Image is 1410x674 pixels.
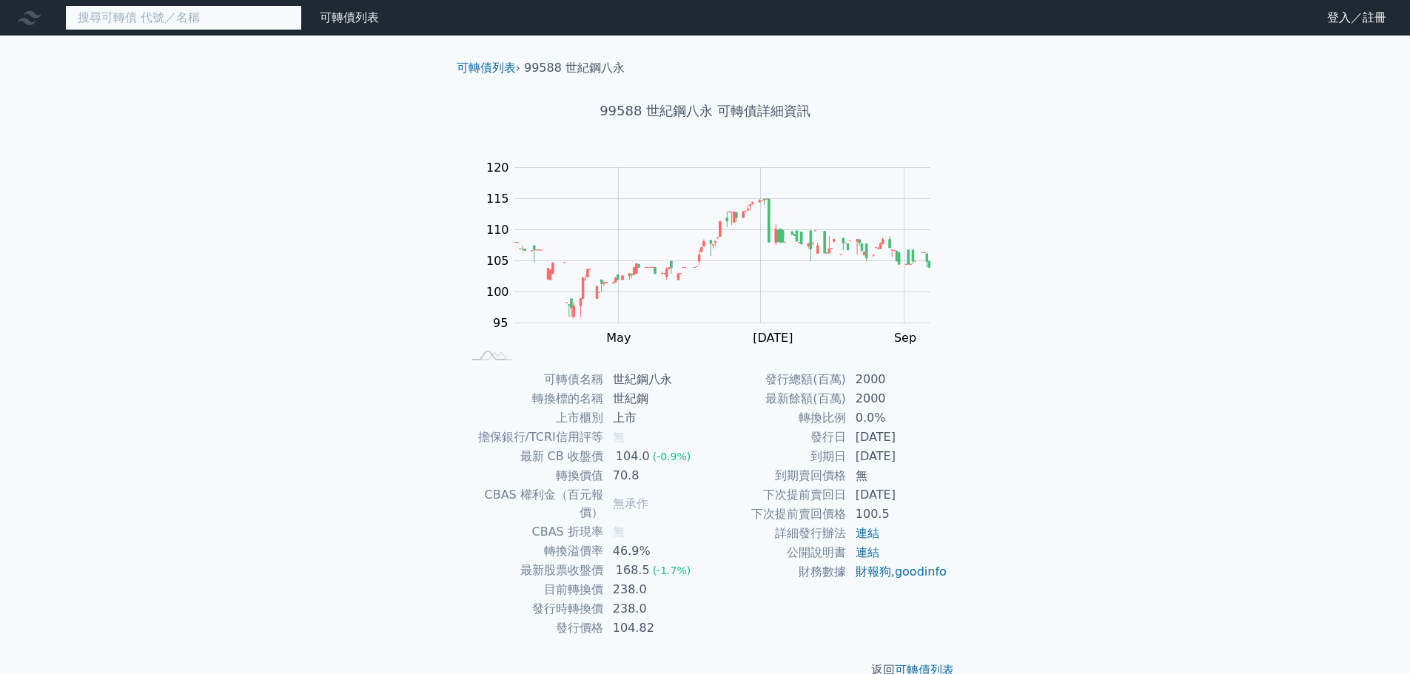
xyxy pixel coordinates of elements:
[1315,6,1398,30] a: 登入／註冊
[65,5,302,30] input: 搜尋可轉債 代號／名稱
[705,447,847,466] td: 到期日
[705,428,847,447] td: 發行日
[856,545,879,559] a: 連結
[463,466,604,485] td: 轉換價值
[524,59,625,77] li: 99588 世紀鋼八永
[604,580,705,599] td: 238.0
[613,525,625,539] span: 無
[847,370,948,389] td: 2000
[457,61,516,75] a: 可轉債列表
[463,389,604,408] td: 轉換標的名稱
[847,447,948,466] td: [DATE]
[847,466,948,485] td: 無
[856,526,879,540] a: 連結
[493,316,508,330] tspan: 95
[463,619,604,638] td: 發行價格
[463,485,604,522] td: CBAS 權利金（百元報價）
[705,466,847,485] td: 到期賣回價格
[320,10,379,24] a: 可轉債列表
[457,59,520,77] li: ›
[606,331,631,345] tspan: May
[847,562,948,582] td: ,
[604,389,705,408] td: 世紀鋼
[463,599,604,619] td: 發行時轉換價
[463,561,604,580] td: 最新股票收盤價
[705,389,847,408] td: 最新餘額(百萬)
[705,543,847,562] td: 公開說明書
[604,542,705,561] td: 46.9%
[604,466,705,485] td: 70.8
[463,580,604,599] td: 目前轉換價
[705,408,847,428] td: 轉換比例
[894,331,916,345] tspan: Sep
[847,408,948,428] td: 0.0%
[479,161,953,345] g: Chart
[604,408,705,428] td: 上市
[463,428,604,447] td: 擔保銀行/TCRI信用評等
[463,370,604,389] td: 可轉債名稱
[463,408,604,428] td: 上市櫃別
[463,542,604,561] td: 轉換溢價率
[486,192,509,206] tspan: 115
[753,331,793,345] tspan: [DATE]
[705,524,847,543] td: 詳細發行辦法
[486,254,509,268] tspan: 105
[856,565,891,579] a: 財報狗
[486,285,509,299] tspan: 100
[486,161,509,175] tspan: 120
[895,565,947,579] a: goodinfo
[847,505,948,524] td: 100.5
[613,562,653,579] div: 168.5
[463,447,604,466] td: 最新 CB 收盤價
[604,370,705,389] td: 世紀鋼八永
[705,370,847,389] td: 發行總額(百萬)
[705,505,847,524] td: 下次提前賣回價格
[613,448,653,465] div: 104.0
[486,223,509,237] tspan: 110
[604,599,705,619] td: 238.0
[653,451,691,462] span: (-0.9%)
[705,485,847,505] td: 下次提前賣回日
[847,485,948,505] td: [DATE]
[705,562,847,582] td: 財務數據
[604,619,705,638] td: 104.82
[847,428,948,447] td: [DATE]
[847,389,948,408] td: 2000
[613,496,648,510] span: 無承作
[445,101,966,121] h1: 99588 世紀鋼八永 可轉債詳細資訊
[463,522,604,542] td: CBAS 折現率
[653,565,691,576] span: (-1.7%)
[613,430,625,444] span: 無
